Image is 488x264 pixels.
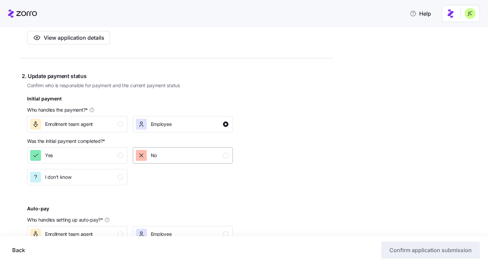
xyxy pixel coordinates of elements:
button: Confirm application submission [381,242,480,259]
span: Back [12,246,25,254]
span: Help [410,10,431,18]
button: Back [7,242,30,259]
div: Auto-pay [27,205,49,215]
span: Who handles the payment? * [27,107,88,113]
span: View application details [44,34,104,42]
span: Enrollment team agent [45,121,93,128]
div: Initial payment [27,95,62,105]
button: View application details [27,31,110,44]
span: Employee [151,231,172,238]
button: Help [404,7,436,20]
span: No [151,152,157,159]
span: Who handles setting up auto-pay? * [27,216,103,223]
img: 0d5040ea9766abea509702906ec44285 [465,8,475,19]
span: 2. Update payment status [22,72,333,80]
span: I don't know [45,174,72,181]
span: Enrollment team agent [45,231,93,238]
span: Confirm who is responsible for payment and the current payment status [27,82,233,89]
span: Confirm application submission [389,246,472,254]
span: Yes [45,152,53,159]
span: Was the initial payment completed? * [27,138,105,145]
span: Employee [151,121,172,128]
